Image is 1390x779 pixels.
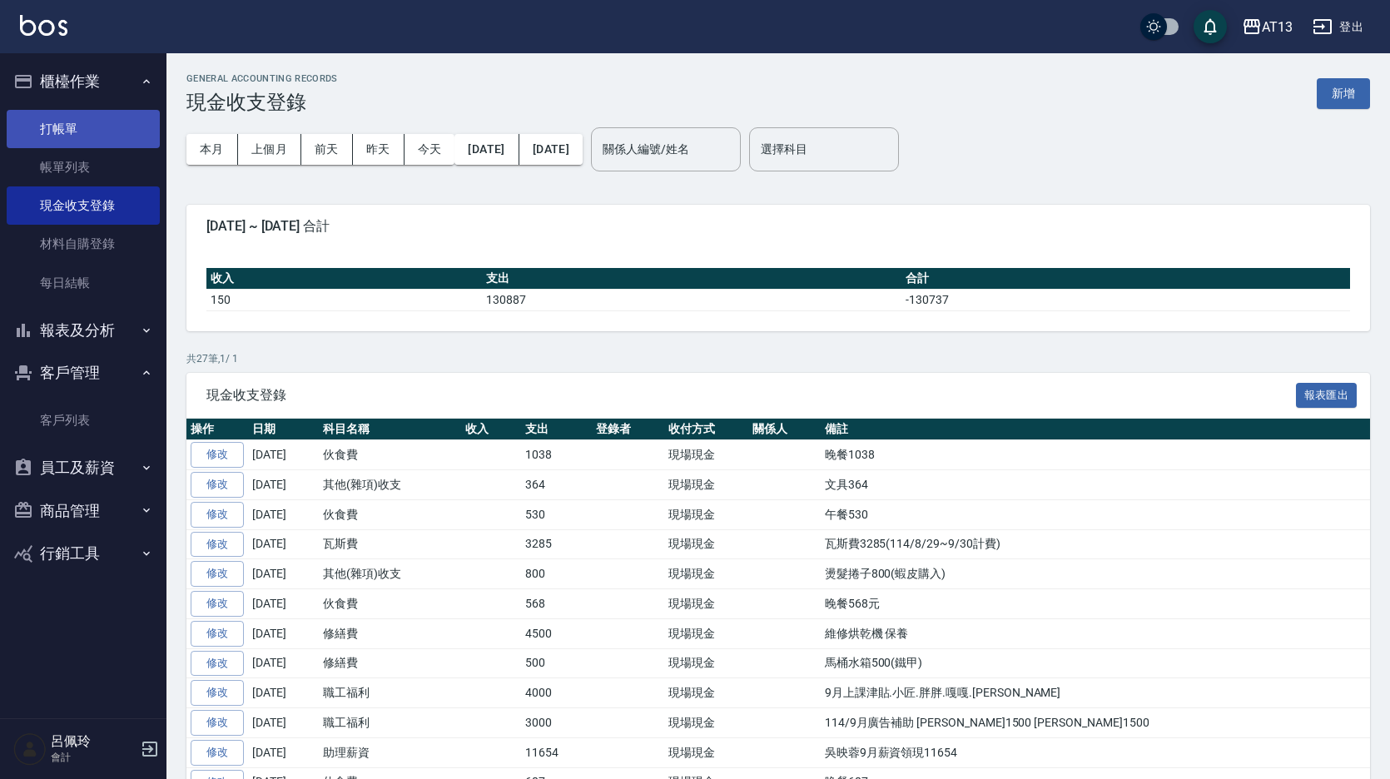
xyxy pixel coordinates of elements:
td: 修繕費 [319,618,461,648]
td: 1038 [521,440,592,470]
td: 11654 [521,737,592,767]
a: 修改 [191,591,244,617]
button: 報表及分析 [7,309,160,352]
td: [DATE] [248,499,319,529]
a: 修改 [191,502,244,528]
p: 會計 [51,750,136,765]
a: 現金收支登錄 [7,186,160,225]
a: 材料自購登錄 [7,225,160,263]
td: 4500 [521,618,592,648]
td: [DATE] [248,470,319,500]
button: 客戶管理 [7,351,160,394]
td: [DATE] [248,559,319,589]
button: 本月 [186,134,238,165]
td: 伙食費 [319,589,461,619]
td: 文具364 [821,470,1370,500]
td: 助理薪資 [319,737,461,767]
img: Person [13,732,47,766]
h5: 呂佩玲 [51,733,136,750]
div: AT13 [1262,17,1293,37]
th: 支出 [482,268,901,290]
a: 修改 [191,442,244,468]
td: [DATE] [248,440,319,470]
th: 關係人 [748,419,821,440]
td: 瓦斯費 [319,529,461,559]
a: 修改 [191,651,244,677]
span: 現金收支登錄 [206,387,1296,404]
th: 備註 [821,419,1370,440]
button: 上個月 [238,134,301,165]
td: 3000 [521,708,592,738]
td: 現場現金 [664,678,748,708]
button: 櫃檯作業 [7,60,160,103]
td: 現場現金 [664,618,748,648]
td: 晚餐1038 [821,440,1370,470]
th: 科目名稱 [319,419,461,440]
a: 修改 [191,710,244,736]
a: 修改 [191,621,244,647]
td: 現場現金 [664,559,748,589]
button: 報表匯出 [1296,383,1358,409]
button: AT13 [1235,10,1299,44]
button: [DATE] [519,134,583,165]
td: 現場現金 [664,589,748,619]
td: [DATE] [248,708,319,738]
a: 打帳單 [7,110,160,148]
button: 今天 [405,134,455,165]
td: 現場現金 [664,648,748,678]
td: 午餐530 [821,499,1370,529]
button: 前天 [301,134,353,165]
button: 新增 [1317,78,1370,109]
p: 共 27 筆, 1 / 1 [186,351,1370,366]
td: 晚餐568元 [821,589,1370,619]
td: 現場現金 [664,529,748,559]
th: 收入 [461,419,522,440]
td: 其他(雜項)收支 [319,559,461,589]
td: 500 [521,648,592,678]
button: 員工及薪資 [7,446,160,489]
td: 吳映蓉9月薪資領現11654 [821,737,1370,767]
td: 114/9月廣告補助 [PERSON_NAME]1500 [PERSON_NAME]1500 [821,708,1370,738]
td: 現場現金 [664,499,748,529]
td: 燙髮捲子800(蝦皮購入) [821,559,1370,589]
td: 現場現金 [664,440,748,470]
td: 800 [521,559,592,589]
th: 支出 [521,419,592,440]
td: 伙食費 [319,440,461,470]
td: 現場現金 [664,737,748,767]
td: [DATE] [248,648,319,678]
th: 合計 [901,268,1350,290]
td: 其他(雜項)收支 [319,470,461,500]
td: 職工福利 [319,678,461,708]
td: 150 [206,289,482,310]
td: 伙食費 [319,499,461,529]
td: 4000 [521,678,592,708]
td: 9月上課津貼.小匠.胖胖.嘎嘎.[PERSON_NAME] [821,678,1370,708]
td: 馬桶水箱500(鐵甲) [821,648,1370,678]
td: [DATE] [248,589,319,619]
td: 現場現金 [664,708,748,738]
h2: GENERAL ACCOUNTING RECORDS [186,73,338,84]
button: [DATE] [454,134,519,165]
a: 修改 [191,561,244,587]
td: 3285 [521,529,592,559]
td: 530 [521,499,592,529]
a: 修改 [191,472,244,498]
a: 帳單列表 [7,148,160,186]
td: [DATE] [248,678,319,708]
td: [DATE] [248,618,319,648]
th: 日期 [248,419,319,440]
td: [DATE] [248,529,319,559]
td: 364 [521,470,592,500]
a: 修改 [191,680,244,706]
a: 報表匯出 [1296,386,1358,402]
a: 新增 [1317,85,1370,101]
td: -130737 [901,289,1350,310]
td: 現場現金 [664,470,748,500]
td: 修繕費 [319,648,461,678]
a: 客戶列表 [7,401,160,439]
button: 行銷工具 [7,532,160,575]
td: 130887 [482,289,901,310]
th: 操作 [186,419,248,440]
td: [DATE] [248,737,319,767]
